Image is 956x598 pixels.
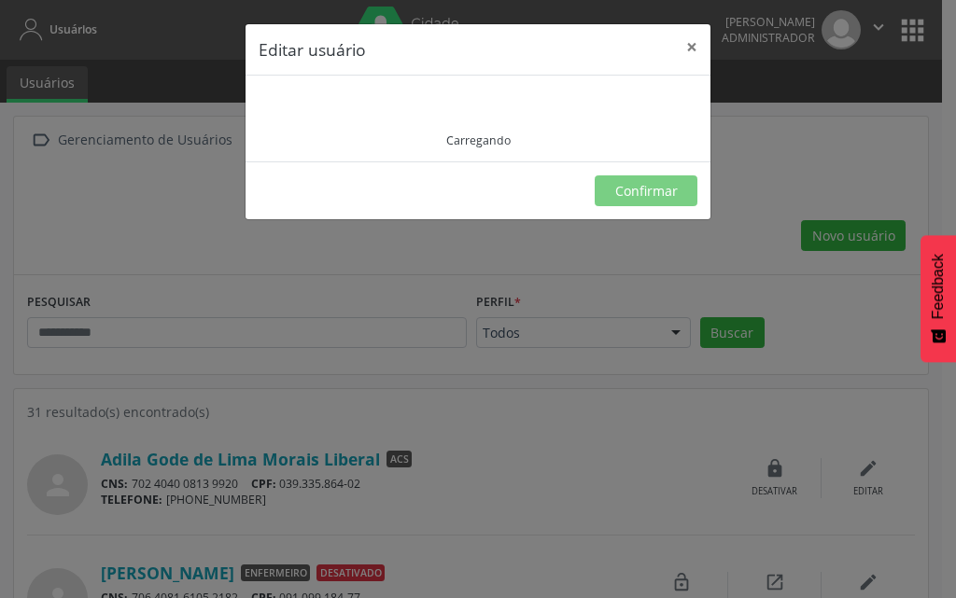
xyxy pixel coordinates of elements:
button: Close [673,24,710,70]
div: Carregando [446,132,511,148]
h5: Editar usuário [259,37,366,62]
span: Feedback [930,254,947,319]
span: Confirmar [615,182,678,200]
button: Feedback - Mostrar pesquisa [921,235,956,362]
button: Confirmar [595,175,697,207]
